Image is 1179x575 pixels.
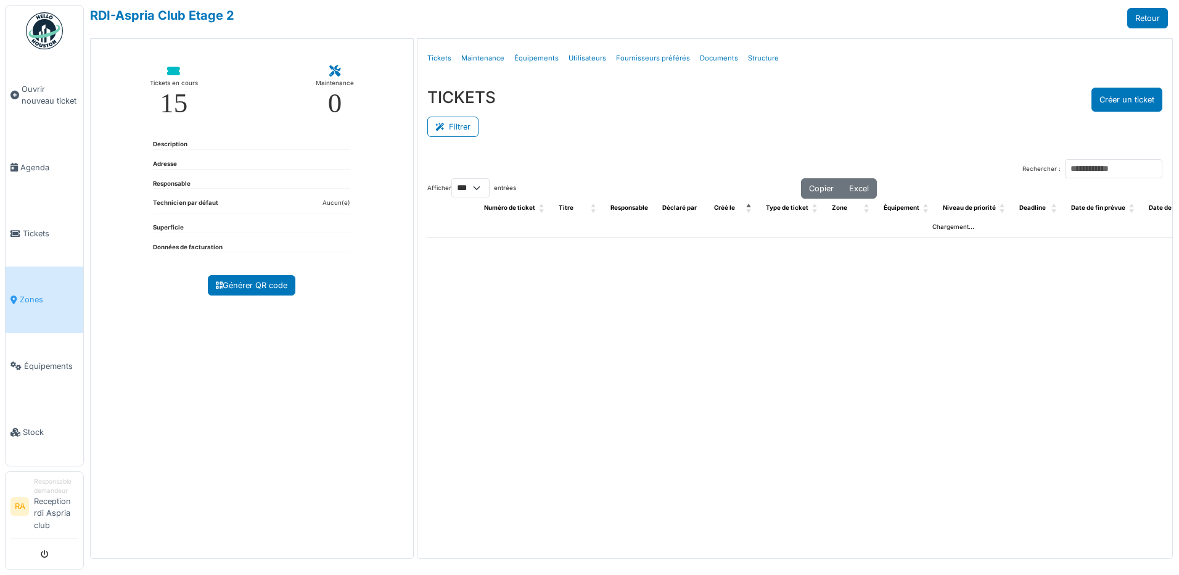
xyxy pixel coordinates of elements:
[153,199,218,213] dt: Technicien par défaut
[26,12,63,49] img: Badge_color-CXgf-gQk.svg
[23,426,78,438] span: Stock
[6,267,83,333] a: Zones
[6,333,83,399] a: Équipements
[20,162,78,173] span: Agenda
[864,199,871,218] span: Zone: Activate to sort
[766,204,808,211] span: Type de ticket
[306,56,364,127] a: Maintenance 0
[559,204,573,211] span: Titre
[6,399,83,465] a: Stock
[1071,204,1125,211] span: Date de fin prévue
[841,178,877,199] button: Excel
[328,89,342,117] div: 0
[150,77,198,89] div: Tickets en cours
[6,134,83,201] a: Agenda
[10,497,29,516] li: RA
[24,360,78,372] span: Équipements
[539,199,546,218] span: Numéro de ticket: Activate to sort
[153,180,191,189] dt: Responsable
[801,178,842,199] button: Copier
[746,199,754,218] span: Créé le: Activate to invert sorting
[943,204,996,211] span: Niveau de priorité
[208,275,295,296] a: Générer QR code
[809,184,834,193] span: Copier
[140,56,208,127] a: Tickets en cours 15
[153,223,184,233] dt: Superficie
[1022,165,1061,174] label: Rechercher :
[34,477,78,536] li: Reception rdi Aspria club
[6,201,83,267] a: Tickets
[20,294,78,305] span: Zones
[160,89,187,117] div: 15
[1000,199,1007,218] span: Niveau de priorité: Activate to sort
[1051,199,1059,218] span: Deadline: Activate to sort
[832,204,847,211] span: Zone
[90,8,234,23] a: RDI-Aspria Club Etage 2
[812,199,820,218] span: Type de ticket: Activate to sort
[153,243,223,252] dt: Données de facturation
[153,160,177,169] dt: Adresse
[153,140,187,149] dt: Description
[714,204,735,211] span: Créé le
[316,77,354,89] div: Maintenance
[884,204,919,211] span: Équipement
[695,44,743,73] a: Documents
[610,204,648,211] span: Responsable
[427,178,516,197] label: Afficher entrées
[591,199,598,218] span: Titre: Activate to sort
[34,477,78,496] div: Responsable demandeur
[923,199,930,218] span: Équipement: Activate to sort
[23,228,78,239] span: Tickets
[422,44,456,73] a: Tickets
[1127,8,1168,28] a: Retour
[484,204,535,211] span: Numéro de ticket
[322,199,350,208] dd: Aucun(e)
[662,204,697,211] span: Déclaré par
[1129,199,1136,218] span: Date de fin prévue: Activate to sort
[564,44,611,73] a: Utilisateurs
[849,184,869,193] span: Excel
[6,56,83,134] a: Ouvrir nouveau ticket
[743,44,784,73] a: Structure
[10,477,78,539] a: RA Responsable demandeurReception rdi Aspria club
[427,88,496,107] h3: TICKETS
[611,44,695,73] a: Fournisseurs préférés
[427,117,479,137] button: Filtrer
[1091,88,1162,112] button: Créer un ticket
[22,83,78,107] span: Ouvrir nouveau ticket
[509,44,564,73] a: Équipements
[451,178,490,197] select: Afficherentrées
[1019,204,1046,211] span: Deadline
[456,44,509,73] a: Maintenance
